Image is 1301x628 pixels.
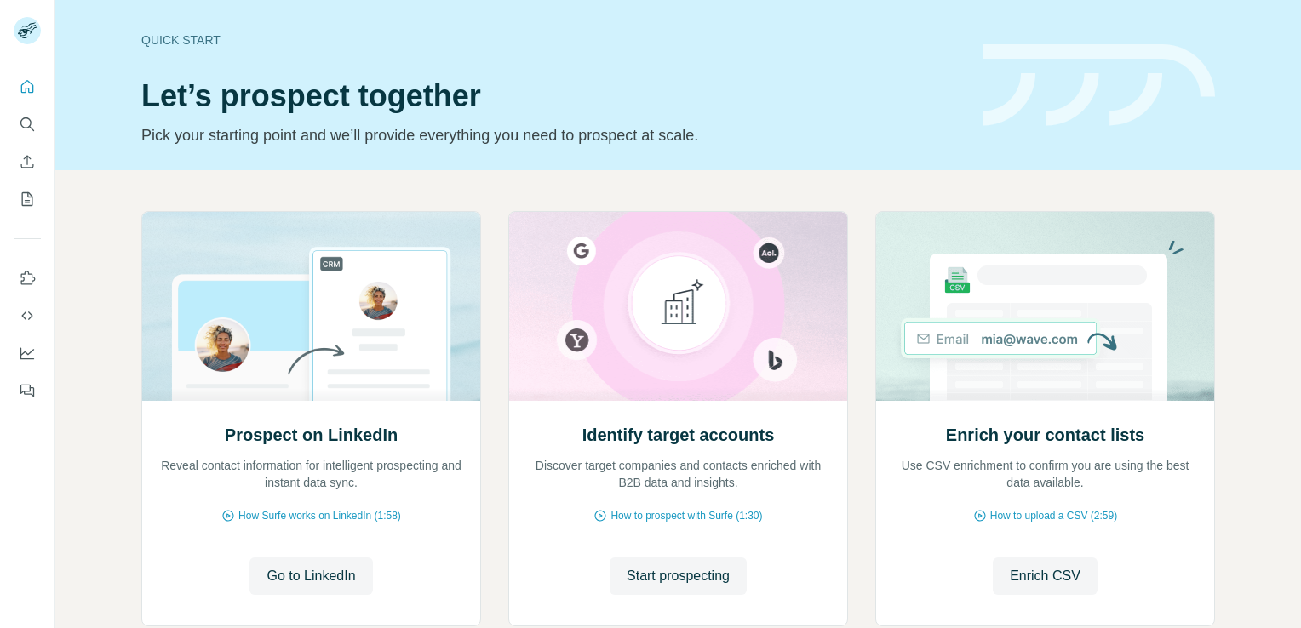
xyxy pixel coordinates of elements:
[582,423,775,447] h2: Identify target accounts
[159,457,463,491] p: Reveal contact information for intelligent prospecting and instant data sync.
[508,212,848,401] img: Identify target accounts
[249,557,372,595] button: Go to LinkedIn
[14,71,41,102] button: Quick start
[14,338,41,368] button: Dashboard
[526,457,830,491] p: Discover target companies and contacts enriched with B2B data and insights.
[14,109,41,140] button: Search
[14,146,41,177] button: Enrich CSV
[141,79,962,113] h1: Let’s prospect together
[141,123,962,147] p: Pick your starting point and we’ll provide everything you need to prospect at scale.
[893,457,1197,491] p: Use CSV enrichment to confirm you are using the best data available.
[983,44,1215,127] img: banner
[225,423,398,447] h2: Prospect on LinkedIn
[946,423,1144,447] h2: Enrich your contact lists
[875,212,1215,401] img: Enrich your contact lists
[610,557,747,595] button: Start prospecting
[990,508,1117,523] span: How to upload a CSV (2:59)
[610,508,762,523] span: How to prospect with Surfe (1:30)
[141,212,481,401] img: Prospect on LinkedIn
[14,184,41,214] button: My lists
[14,300,41,331] button: Use Surfe API
[627,566,730,586] span: Start prospecting
[141,31,962,49] div: Quick start
[993,557,1098,595] button: Enrich CSV
[14,375,41,406] button: Feedback
[238,508,401,523] span: How Surfe works on LinkedIn (1:58)
[267,566,355,586] span: Go to LinkedIn
[14,263,41,294] button: Use Surfe on LinkedIn
[1010,566,1080,586] span: Enrich CSV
